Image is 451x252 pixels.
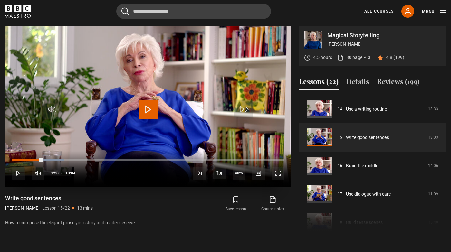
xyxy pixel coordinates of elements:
div: Current quality: 360p [233,167,245,180]
a: Use dialogue with care [346,191,391,198]
svg: BBC Maestro [5,5,31,18]
span: 1:28 [51,167,59,179]
button: Lessons (22) [299,76,339,90]
p: How to compose the elegant prose your story and reader deserve. [5,219,291,226]
a: Course notes [254,194,291,213]
button: Save lesson [217,194,254,213]
h1: Write good sentences [5,194,93,202]
button: Play [12,167,25,180]
a: All Courses [364,8,394,14]
div: Progress Bar [12,159,284,161]
span: 13:04 [65,167,75,179]
p: Magical Storytelling [327,33,441,38]
a: Braid the middle [346,163,378,169]
button: Next Lesson [193,167,206,180]
a: Write good sentences [346,134,389,141]
button: Submit the search query [121,7,129,15]
button: Fullscreen [272,167,284,180]
p: [PERSON_NAME] [5,205,40,211]
button: Mute [32,167,44,180]
button: Captions [252,167,265,180]
button: Details [346,76,369,90]
p: [PERSON_NAME] [327,41,441,48]
button: Reviews (199) [377,76,419,90]
input: Search [116,4,271,19]
a: Use a writing routine [346,106,387,113]
p: 4.5 hours [313,54,332,61]
span: - [61,171,63,175]
video-js: Video Player [5,26,291,187]
p: Lesson 15/22 [42,205,70,211]
button: Playback Rate [213,166,226,179]
span: auto [233,167,245,180]
p: 13 mins [77,205,93,211]
p: 4.8 (199) [386,54,404,61]
button: Toggle navigation [422,8,446,15]
a: 80 page PDF [337,54,372,61]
